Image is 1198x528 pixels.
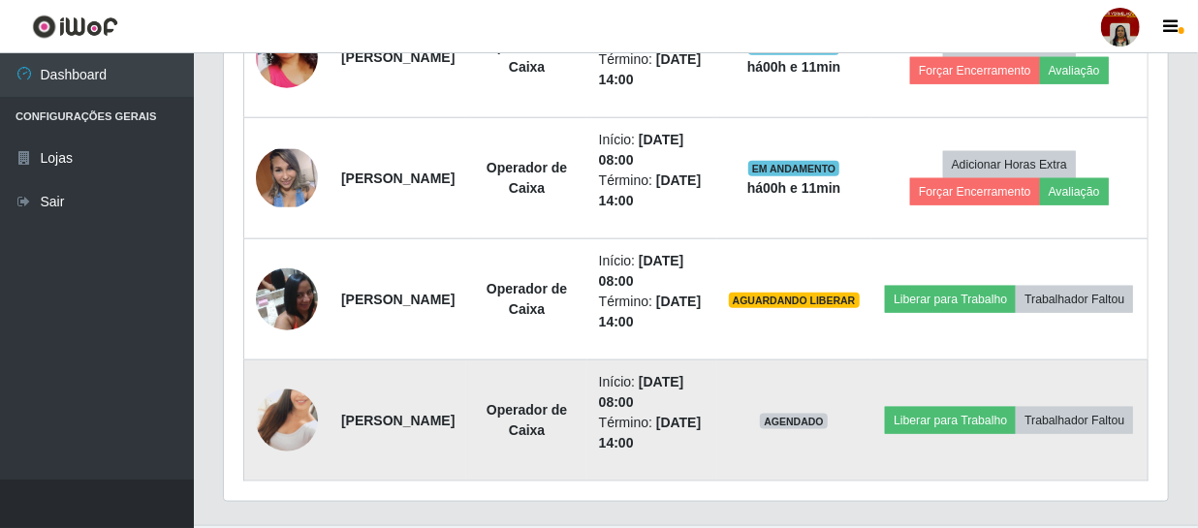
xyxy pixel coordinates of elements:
button: Avaliação [1040,178,1109,205]
img: 1667262197965.jpeg [256,149,318,207]
time: [DATE] 08:00 [599,132,684,168]
img: 1716827942776.jpeg [256,258,318,340]
time: [DATE] 08:00 [599,374,684,410]
strong: [PERSON_NAME] [341,171,455,186]
li: Término: [599,292,706,332]
li: Início: [599,130,706,171]
button: Forçar Encerramento [910,57,1040,84]
strong: há 00 h e 11 min [747,180,841,196]
button: Trabalhador Faltou [1016,286,1133,313]
li: Início: [599,372,706,413]
li: Término: [599,171,706,211]
strong: Operador de Caixa [487,160,567,196]
span: EM ANDAMENTO [748,161,840,176]
button: Avaliação [1040,57,1109,84]
strong: [PERSON_NAME] [341,292,455,307]
img: CoreUI Logo [32,15,118,39]
span: AGUARDANDO LIBERAR [729,293,860,308]
strong: há 00 h e 11 min [747,59,841,75]
li: Término: [599,49,706,90]
strong: [PERSON_NAME] [341,413,455,428]
li: Término: [599,413,706,453]
button: Forçar Encerramento [910,178,1040,205]
button: Trabalhador Faltou [1016,407,1133,434]
span: AGENDADO [760,414,828,429]
li: Início: [599,251,706,292]
img: 1743039429439.jpeg [256,2,318,112]
strong: Operador de Caixa [487,402,567,438]
button: Liberar para Trabalho [885,407,1016,434]
button: Liberar para Trabalho [885,286,1016,313]
time: [DATE] 08:00 [599,253,684,289]
strong: [PERSON_NAME] [341,49,455,65]
img: 1749153095661.jpeg [256,365,318,476]
button: Adicionar Horas Extra [943,151,1076,178]
strong: Operador de Caixa [487,281,567,317]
